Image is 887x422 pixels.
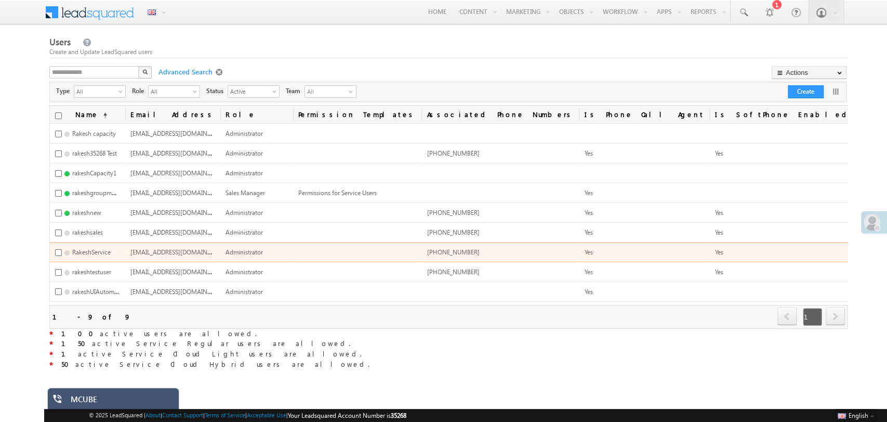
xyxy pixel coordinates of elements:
span: Advanced Search [153,67,216,76]
span: prev [777,308,797,325]
span: rakeshCapacity1 [72,169,116,177]
span: active users are allowed. [53,329,257,338]
span: Administrator [226,209,263,216]
span: rakeshnew [72,209,101,216]
a: Associated Phone Numbers [421,106,579,123]
a: Role [220,106,293,123]
span: Type [56,86,74,96]
span: rakesh35268 Test [72,149,117,157]
span: Users [49,36,71,48]
a: Contact Support [162,412,203,418]
a: Is Phone Call Agent [579,106,709,123]
a: Email Address [125,106,220,123]
span: [EMAIL_ADDRESS][DOMAIN_NAME] [130,148,230,157]
span: select [272,88,281,94]
span: Your Leadsquared Account Number is [288,412,406,419]
a: prev [777,309,797,325]
span: Active [228,86,271,96]
span: RakeshService [72,248,111,256]
span: [EMAIL_ADDRESS][DOMAIN_NAME] [130,208,230,216]
span: active Service Cloud Hybrid users are allowed. [53,360,369,368]
span: active Service Cloud Light users are allowed. [53,349,362,358]
strong: 50 [61,360,75,368]
span: Administrator [226,288,263,296]
span: Yes [714,248,723,256]
button: Create [788,85,824,98]
span: All [305,86,347,97]
span: Sales Manager [226,189,265,197]
span: Status [206,86,228,96]
span: Permissions for Service Users [298,189,377,197]
span: Yes [584,189,592,197]
span: Yes [584,209,592,216]
span: [EMAIL_ADDRESS][DOMAIN_NAME] [130,227,230,236]
span: [EMAIL_ADDRESS][DOMAIN_NAME] [130,188,230,197]
span: [EMAIL_ADDRESS][DOMAIN_NAME] [130,129,230,137]
span: Yes [714,268,723,276]
div: Create and Update LeadSquared users [49,47,848,57]
span: Administrator [226,149,263,157]
span: Yes [584,288,592,296]
span: Yes [714,228,723,236]
span: next [826,308,845,325]
a: Terms of Service [205,412,245,418]
span: rakeshtestuser [72,268,111,276]
span: [PHONE_NUMBER] [427,149,479,157]
span: [EMAIL_ADDRESS][DOMAIN_NAME] [130,267,230,276]
a: Name [70,106,112,123]
span: Administrator [226,268,263,276]
span: Yes [584,248,592,256]
span: Administrator [226,248,263,256]
div: 1 - 9 of 9 [52,311,131,323]
span: rakeshsales [72,228,103,236]
span: active Service Regular users are allowed. [53,339,350,348]
span: Yes [584,149,592,157]
span: [PHONE_NUMBER] [427,209,479,216]
span: Role [132,86,148,96]
span: Team [286,86,305,96]
button: Actions [772,66,846,79]
span: 1 [803,308,822,326]
a: Is SoftPhone Enabled [709,106,855,123]
span: Permission Templates [293,106,421,123]
span: All [149,86,191,96]
a: Acceptable Use [247,412,286,418]
span: Administrator [226,228,263,236]
span: Yes [714,209,723,216]
span: select [193,88,201,94]
span: [EMAIL_ADDRESS][DOMAIN_NAME] [130,247,230,256]
strong: 1 [61,349,78,358]
strong: 100 [61,329,100,338]
div: MCUBE [71,394,171,409]
button: English [835,409,877,421]
a: next [826,309,845,325]
span: [PHONE_NUMBER] [427,228,479,236]
span: [EMAIL_ADDRESS][DOMAIN_NAME] [130,287,230,296]
span: Yes [584,268,592,276]
span: Administrator [226,130,263,137]
img: Search [142,69,148,74]
span: Yes [584,228,592,236]
span: All [74,86,117,96]
span: Yes [714,149,723,157]
span: Administrator [226,169,263,177]
span: rakeshgroupmanager [72,188,130,197]
span: (sorted ascending) [99,111,107,120]
span: © 2025 LeadSquared | | | | | [89,411,406,420]
span: Rakesh capacity [72,130,116,137]
span: [EMAIL_ADDRESS][DOMAIN_NAME] [130,168,230,177]
span: English [849,412,868,419]
span: rakeshUIAutomation [72,287,128,296]
span: 35268 [391,412,406,419]
a: About [145,412,161,418]
span: [PHONE_NUMBER] [427,248,479,256]
span: [PHONE_NUMBER] [427,268,479,276]
strong: 150 [61,339,92,348]
span: select [118,88,127,94]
